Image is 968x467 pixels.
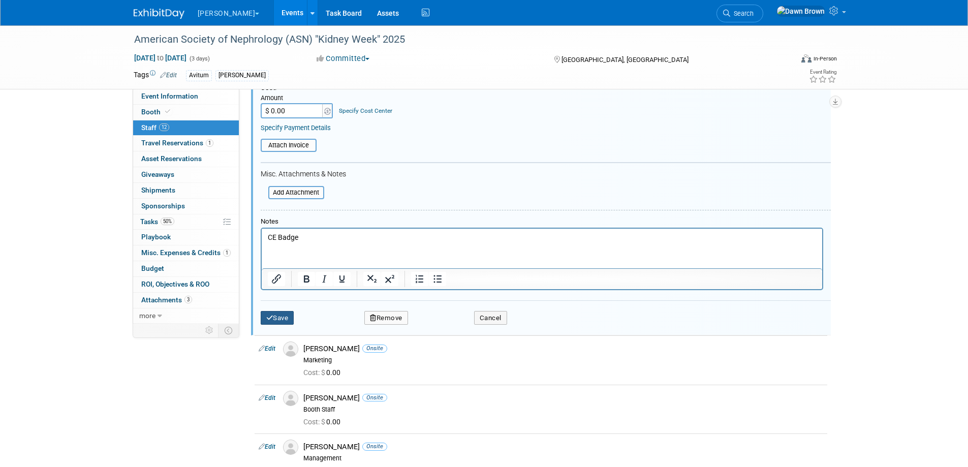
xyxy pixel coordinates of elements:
[223,249,231,257] span: 1
[429,272,446,286] button: Bullet list
[261,217,823,226] div: Notes
[189,55,210,62] span: (3 days)
[133,105,239,120] a: Booth
[133,151,239,167] a: Asset Reservations
[283,341,298,357] img: Associate-Profile-5.png
[165,109,170,114] i: Booth reservation complete
[218,324,239,337] td: Toggle Event Tabs
[259,394,275,401] a: Edit
[141,170,174,178] span: Giveaways
[364,311,408,325] button: Remove
[215,70,269,81] div: [PERSON_NAME]
[298,272,315,286] button: Bold
[411,272,428,286] button: Numbered list
[303,406,823,414] div: Booth Staff
[186,70,212,81] div: Avitum
[160,72,177,79] a: Edit
[139,312,155,320] span: more
[813,55,837,63] div: In-Person
[474,311,507,325] button: Cancel
[133,167,239,182] a: Giveaways
[133,199,239,214] a: Sponsorships
[733,53,837,68] div: Event Format
[776,6,825,17] img: Dawn Brown
[134,9,184,19] img: ExhibitDay
[362,443,387,450] span: Onsite
[155,54,165,62] span: to
[809,70,836,75] div: Event Rating
[206,139,213,147] span: 1
[303,356,823,364] div: Marketing
[801,54,811,63] img: Format-Inperson.png
[131,30,777,49] div: American Society of Nephrology (ASN) "Kidney Week" 2025
[303,393,823,403] div: [PERSON_NAME]
[283,391,298,406] img: Associate-Profile-5.png
[141,202,185,210] span: Sponsorships
[134,70,177,81] td: Tags
[730,10,754,17] span: Search
[133,293,239,308] a: Attachments3
[716,5,763,22] a: Search
[141,296,192,304] span: Attachments
[283,440,298,455] img: Associate-Profile-5.png
[339,107,392,114] a: Specify Cost Center
[133,136,239,151] a: Travel Reservations1
[261,170,831,179] div: Misc. Attachments & Notes
[201,324,218,337] td: Personalize Event Tab Strip
[362,345,387,352] span: Onsite
[261,94,334,103] div: Amount
[141,248,231,257] span: Misc. Expenses & Credits
[303,418,326,426] span: Cost: $
[134,53,187,63] span: [DATE] [DATE]
[561,56,689,64] span: [GEOGRAPHIC_DATA], [GEOGRAPHIC_DATA]
[141,139,213,147] span: Travel Reservations
[133,308,239,324] a: more
[313,53,373,64] button: Committed
[303,442,823,452] div: [PERSON_NAME]
[159,123,169,131] span: 12
[141,233,171,241] span: Playbook
[133,89,239,104] a: Event Information
[133,261,239,276] a: Budget
[141,186,175,194] span: Shipments
[259,345,275,352] a: Edit
[141,108,172,116] span: Booth
[141,264,164,272] span: Budget
[303,368,345,377] span: 0.00
[362,394,387,401] span: Onsite
[141,154,202,163] span: Asset Reservations
[140,217,174,226] span: Tasks
[381,272,398,286] button: Superscript
[133,214,239,230] a: Tasks50%
[133,277,239,292] a: ROI, Objectives & ROO
[133,183,239,198] a: Shipments
[133,245,239,261] a: Misc. Expenses & Credits1
[133,120,239,136] a: Staff12
[141,123,169,132] span: Staff
[333,272,351,286] button: Underline
[141,280,209,288] span: ROI, Objectives & ROO
[161,217,174,225] span: 50%
[261,124,331,132] a: Specify Payment Details
[262,229,822,268] iframe: Rich Text Area
[316,272,333,286] button: Italic
[303,418,345,426] span: 0.00
[268,272,285,286] button: Insert/edit link
[303,454,823,462] div: Management
[303,368,326,377] span: Cost: $
[363,272,381,286] button: Subscript
[141,92,198,100] span: Event Information
[184,296,192,303] span: 3
[259,443,275,450] a: Edit
[133,230,239,245] a: Playbook
[303,344,823,354] div: [PERSON_NAME]
[261,311,294,325] button: Save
